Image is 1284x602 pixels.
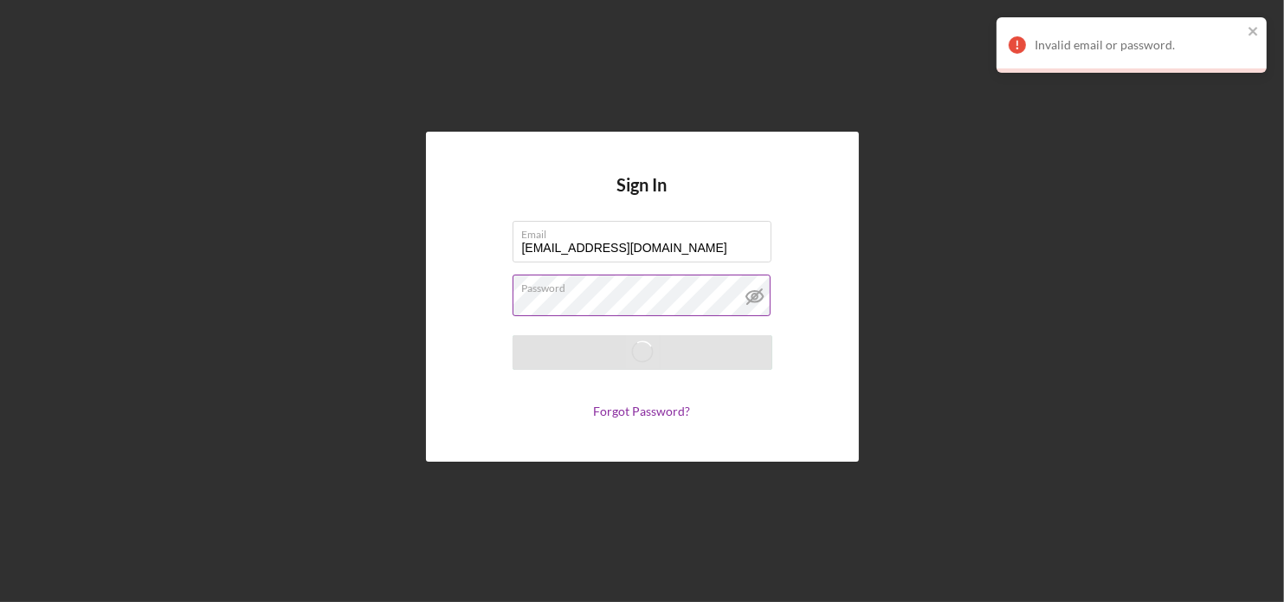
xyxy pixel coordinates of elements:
label: Email [522,222,771,241]
button: Saving [513,335,772,370]
button: close [1248,24,1260,41]
h4: Sign In [617,175,668,221]
div: Invalid email or password. [1035,38,1242,52]
a: Forgot Password? [594,404,691,418]
label: Password [522,275,771,295]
